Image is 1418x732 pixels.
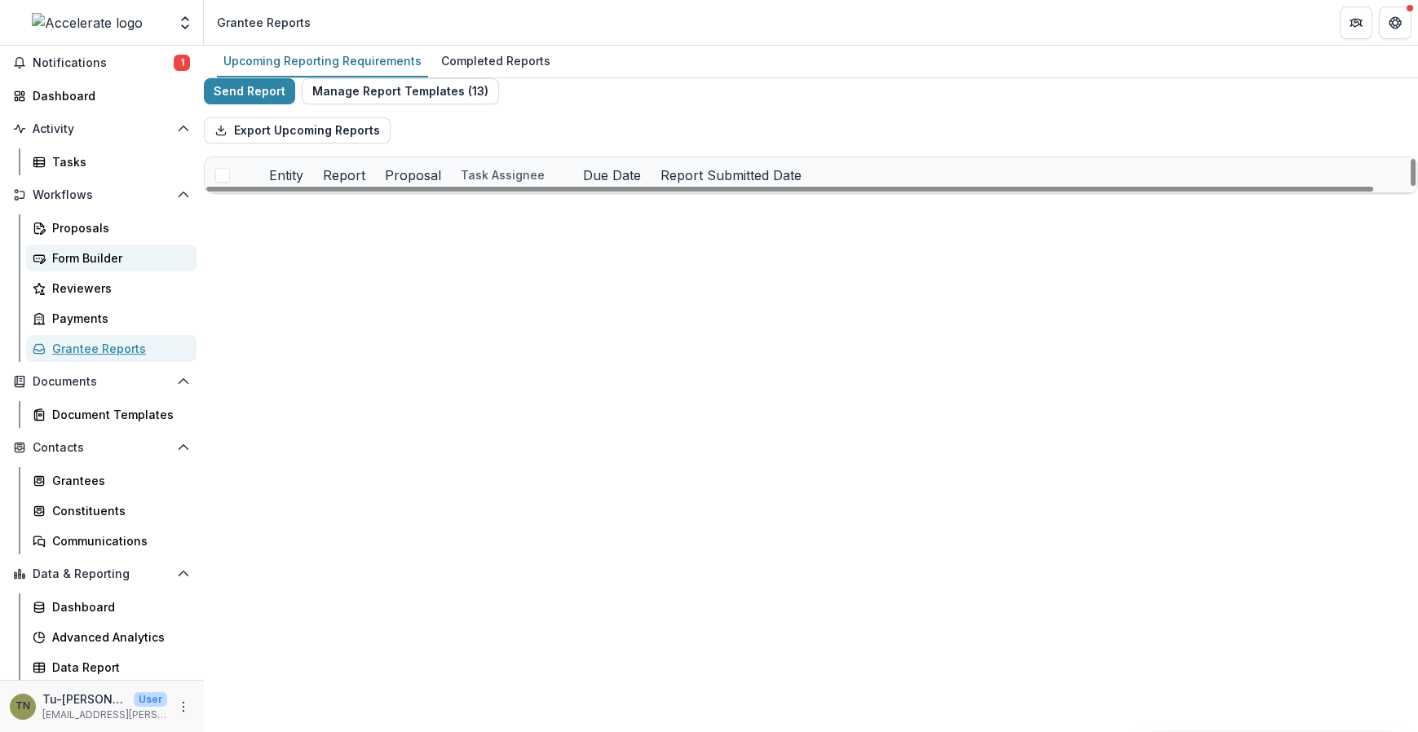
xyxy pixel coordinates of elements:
[174,7,197,39] button: Open entity switcher
[33,567,170,581] span: Data & Reporting
[52,153,183,170] div: Tasks
[26,148,197,175] a: Tasks
[435,49,557,73] div: Completed Reports
[7,561,197,587] button: Open Data & Reporting
[651,165,811,185] div: Report Submitted Date
[26,593,197,620] a: Dashboard
[259,165,313,185] div: Entity
[33,56,174,70] span: Notifications
[52,659,183,676] div: Data Report
[26,335,197,362] a: Grantee Reports
[259,157,313,192] div: Entity
[52,249,183,267] div: Form Builder
[435,46,557,77] a: Completed Reports
[26,497,197,524] a: Constituents
[573,157,651,192] div: Due Date
[42,690,127,708] p: Tu-[PERSON_NAME]
[26,245,197,271] a: Form Builder
[15,701,30,712] div: Tu-Quyen Nguyen
[7,368,197,395] button: Open Documents
[52,219,183,236] div: Proposals
[375,165,451,185] div: Proposal
[651,157,811,192] div: Report Submitted Date
[33,122,170,136] span: Activity
[174,697,193,717] button: More
[210,11,317,34] nav: breadcrumb
[204,78,295,104] button: Send Report
[1379,7,1411,39] button: Get Help
[451,157,573,192] div: Task Assignee
[32,13,143,33] img: Accelerate logo
[52,502,183,519] div: Constituents
[313,165,375,185] div: Report
[26,275,197,302] a: Reviewers
[52,340,183,357] div: Grantee Reports
[174,55,190,71] span: 1
[52,532,183,549] div: Communications
[134,692,167,707] p: User
[217,14,311,31] div: Grantee Reports
[52,598,183,615] div: Dashboard
[26,467,197,494] a: Grantees
[375,157,451,192] div: Proposal
[7,82,197,109] a: Dashboard
[52,406,183,423] div: Document Templates
[52,310,183,327] div: Payments
[26,654,197,681] a: Data Report
[42,708,167,722] p: [EMAIL_ADDRESS][PERSON_NAME][DOMAIN_NAME]
[217,49,428,73] div: Upcoming Reporting Requirements
[204,117,391,143] button: Export Upcoming Reports
[26,214,197,241] a: Proposals
[7,434,197,461] button: Open Contacts
[217,46,428,77] a: Upcoming Reporting Requirements
[52,628,183,646] div: Advanced Analytics
[302,78,499,104] button: Manage Report Templates (13)
[52,280,183,297] div: Reviewers
[7,182,197,208] button: Open Workflows
[313,157,375,192] div: Report
[26,401,197,428] a: Document Templates
[7,50,197,76] button: Notifications1
[26,305,197,332] a: Payments
[33,87,183,104] div: Dashboard
[33,441,170,455] span: Contacts
[52,472,183,489] div: Grantees
[26,527,197,554] a: Communications
[33,375,170,389] span: Documents
[33,188,170,202] span: Workflows
[1340,7,1372,39] button: Partners
[7,116,197,142] button: Open Activity
[26,624,197,650] a: Advanced Analytics
[573,165,651,185] div: Due Date
[451,166,554,183] div: Task Assignee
